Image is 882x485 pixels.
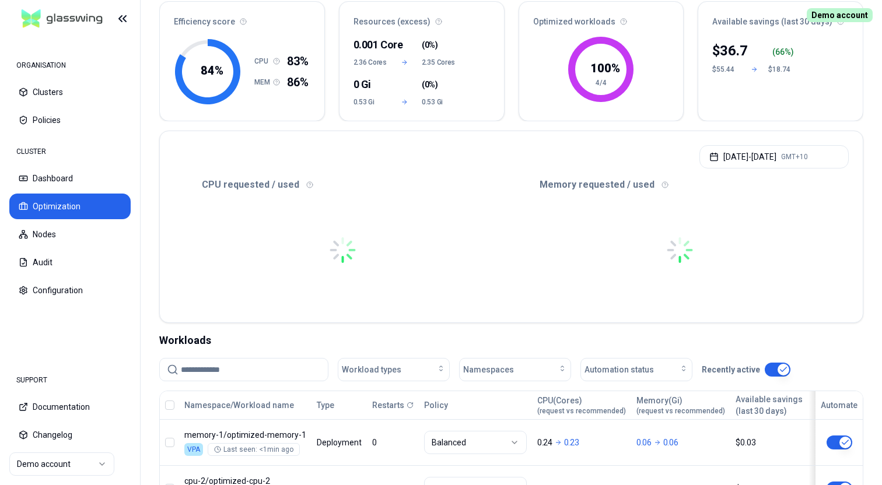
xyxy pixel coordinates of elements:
[720,41,748,60] p: 36.7
[353,97,388,107] span: 0.53 Gi
[781,152,808,161] span: GMT+10
[712,65,740,74] div: $55.44
[422,39,437,51] span: ( )
[590,61,620,75] tspan: 100 %
[9,54,131,77] div: ORGANISATION
[821,399,857,411] div: Automate
[214,445,293,454] div: Last seen: <1min ago
[159,332,863,349] div: Workloads
[201,64,223,78] tspan: 84 %
[736,393,817,417] button: Available savings(last 30 days)
[736,437,826,448] div: $0.03
[636,393,725,417] button: Memory(Gi)(request vs recommended)
[9,277,131,303] button: Configuration
[342,364,401,375] span: Workload types
[9,194,131,219] button: Optimization
[287,74,309,90] span: 86%
[372,399,404,411] p: Restarts
[519,2,684,34] div: Optimized workloads
[254,78,273,87] h1: MEM
[537,437,552,448] p: 0.24
[422,97,456,107] span: 0.53 Gi
[174,178,512,192] div: CPU requested / used
[564,437,579,448] p: 0.23
[353,58,388,67] span: 2.36 Cores
[422,58,456,67] span: 2.35 Cores
[775,46,785,58] p: 66
[338,358,450,381] button: Workload types
[184,393,294,417] button: Namespace/Workload name
[537,395,626,416] div: CPU(Cores)
[287,53,309,69] span: 83%
[768,65,796,74] div: $18.74
[9,222,131,247] button: Nodes
[317,393,334,417] button: Type
[317,437,362,448] div: Deployment
[807,8,873,22] span: Demo account
[9,79,131,105] button: Clusters
[463,364,514,375] span: Namespaces
[422,79,437,90] span: ( )
[184,429,306,441] p: optimized-memory-1
[459,358,571,381] button: Namespaces
[254,57,273,66] h1: CPU
[636,437,652,448] p: 0.06
[580,358,692,381] button: Automation status
[9,394,131,420] button: Documentation
[424,399,527,411] div: Policy
[160,2,324,34] div: Efficiency score
[596,79,607,87] tspan: 4/4
[9,107,131,133] button: Policies
[702,364,760,375] p: Recently active
[636,395,725,416] div: Memory(Gi)
[425,79,435,90] span: 0%
[9,249,131,275] button: Audit
[17,5,107,33] img: GlassWing
[372,437,414,448] div: 0
[353,37,388,53] div: 0.001 Core
[9,368,131,392] div: SUPPORT
[772,46,797,58] div: ( %)
[584,364,654,375] span: Automation status
[512,178,849,192] div: Memory requested / used
[698,2,863,34] div: Available savings (last 30 days)
[636,406,725,416] span: (request vs recommended)
[9,140,131,163] div: CLUSTER
[425,39,435,51] span: 0%
[184,443,203,456] div: VPA
[537,393,626,417] button: CPU(Cores)(request vs recommended)
[9,166,131,191] button: Dashboard
[353,76,388,93] div: 0 Gi
[9,422,131,448] button: Changelog
[537,406,626,416] span: (request vs recommended)
[699,145,849,168] button: [DATE]-[DATE]GMT+10
[712,41,748,60] div: $
[663,437,678,448] p: 0.06
[339,2,504,34] div: Resources (excess)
